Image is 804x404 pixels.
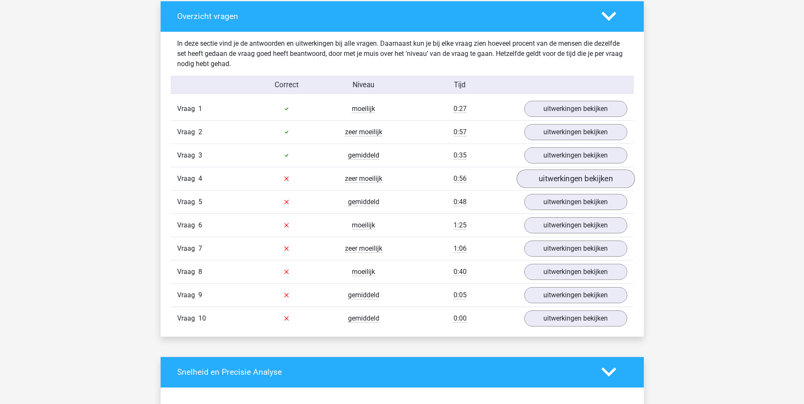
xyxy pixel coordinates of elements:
span: 1:06 [453,244,467,253]
a: uitwerkingen bekijken [524,147,627,163]
span: gemiddeld [348,198,379,206]
a: uitwerkingen bekijken [516,169,634,188]
span: 1 [198,105,202,113]
span: 3 [198,151,202,159]
span: 1:25 [453,221,467,230]
span: zeer moeilijk [345,128,382,136]
a: uitwerkingen bekijken [524,287,627,303]
span: Vraag [177,267,198,277]
span: 0:35 [453,151,467,160]
span: 5 [198,198,202,206]
span: 0:40 [453,268,467,276]
span: 10 [198,314,206,322]
span: Vraag [177,220,198,230]
span: Vraag [177,313,198,324]
span: moeilijk [352,221,375,230]
span: zeer moeilijk [345,174,382,183]
div: Tijd [402,80,517,90]
div: Correct [248,80,325,90]
span: 0:48 [453,198,467,206]
span: moeilijk [352,268,375,276]
span: 4 [198,174,202,183]
a: uitwerkingen bekijken [524,264,627,280]
span: 6 [198,221,202,229]
a: uitwerkingen bekijken [524,310,627,327]
span: Vraag [177,150,198,160]
span: Vraag [177,104,198,114]
div: In deze sectie vind je de antwoorden en uitwerkingen bij alle vragen. Daarnaast kun je bij elke v... [171,39,634,69]
span: 8 [198,268,202,276]
span: Vraag [177,244,198,254]
span: gemiddeld [348,291,379,299]
span: 0:56 [453,174,467,183]
a: uitwerkingen bekijken [524,241,627,257]
h4: Overzicht vragen [177,11,589,21]
span: 0:00 [453,314,467,323]
div: Niveau [325,80,402,90]
span: gemiddeld [348,314,379,323]
span: 0:05 [453,291,467,299]
h4: Snelheid en Precisie Analyse [177,367,589,377]
span: 9 [198,291,202,299]
a: uitwerkingen bekijken [524,194,627,210]
span: 0:27 [453,105,467,113]
span: moeilijk [352,105,375,113]
span: 2 [198,128,202,136]
a: uitwerkingen bekijken [524,217,627,233]
span: Vraag [177,290,198,300]
span: Vraag [177,174,198,184]
span: gemiddeld [348,151,379,160]
span: 7 [198,244,202,252]
span: 0:57 [453,128,467,136]
span: zeer moeilijk [345,244,382,253]
span: Vraag [177,197,198,207]
span: Vraag [177,127,198,137]
a: uitwerkingen bekijken [524,124,627,140]
a: uitwerkingen bekijken [524,101,627,117]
